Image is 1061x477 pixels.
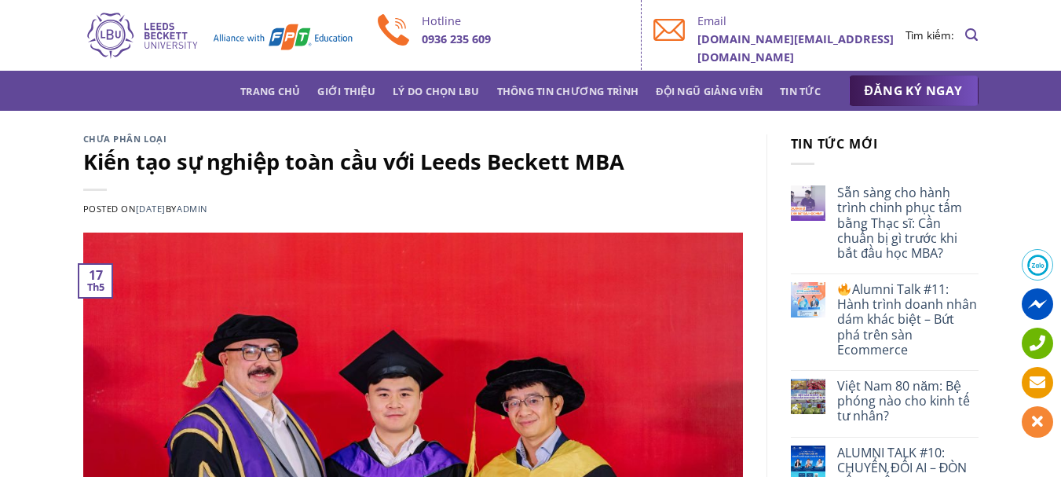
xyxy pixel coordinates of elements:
[422,12,630,30] p: Hotline
[791,135,879,152] span: Tin tức mới
[393,77,480,105] a: Lý do chọn LBU
[83,148,743,175] h1: Kiến tạo sự nghiệp toàn cầu với Leeds Beckett MBA
[83,133,167,145] a: Chưa phân loại
[837,379,978,424] a: Việt Nam 80 năm: Bệ phóng nào cho kinh tế tư nhân?
[849,75,979,107] a: ĐĂNG KÝ NGAY
[83,10,354,61] img: Thạc sĩ Quản trị kinh doanh Quốc tế
[697,31,894,64] b: [DOMAIN_NAME][EMAIL_ADDRESS][DOMAIN_NAME]
[697,12,906,30] p: Email
[83,203,166,215] span: Posted on
[177,203,207,215] a: admin
[136,203,166,215] a: [DATE]
[317,77,375,105] a: Giới thiệu
[837,185,978,261] a: Sẵn sàng cho hành trình chinh phục tấm bằng Thạc sĩ: Cần chuẩn bị gì trước khi bắt đầu học MBA?
[497,77,639,105] a: Thông tin chương trình
[906,27,954,44] li: Tìm kiếm:
[240,77,300,105] a: Trang chủ
[965,20,978,50] a: Search
[166,203,207,215] span: by
[865,81,963,101] span: ĐĂNG KÝ NGAY
[837,282,978,358] a: Alumni Talk #11: Hành trình doanh nhân dám khác biệt – Bứt phá trên sàn Ecommerce
[422,31,491,46] b: 0936 235 609
[780,77,821,105] a: Tin tức
[656,77,763,105] a: Đội ngũ giảng viên
[838,283,851,295] img: 🔥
